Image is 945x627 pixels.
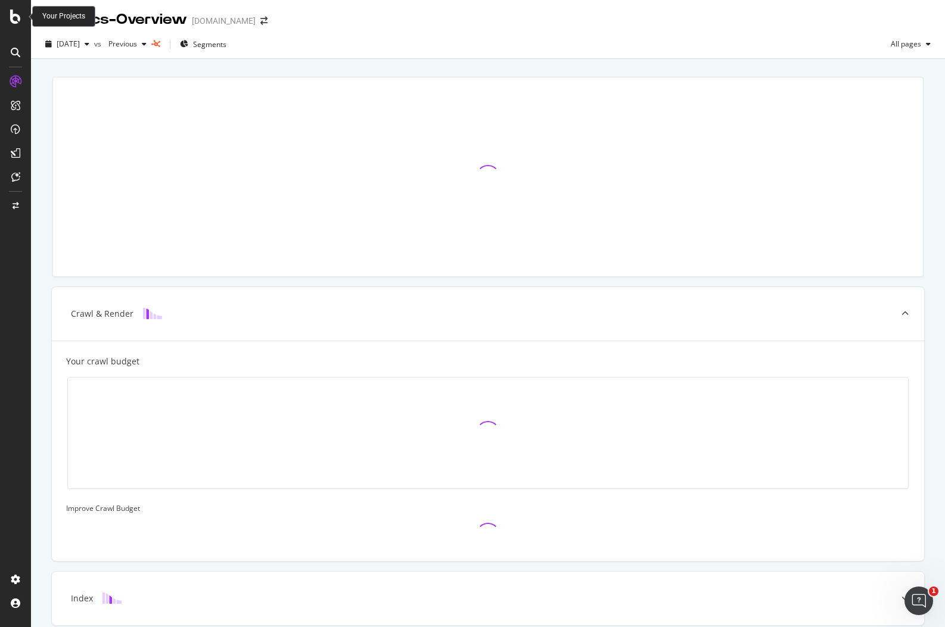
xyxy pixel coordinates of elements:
button: Segments [175,35,231,54]
div: Your crawl budget [66,355,139,367]
div: Analytics - Overview [41,10,187,30]
span: Segments [193,39,226,49]
div: Crawl & Render [71,308,133,320]
span: All pages [886,39,921,49]
button: [DATE] [41,35,94,54]
span: vs [94,39,104,49]
div: Your Projects [42,11,85,21]
img: block-icon [102,592,122,604]
div: arrow-right-arrow-left [260,17,268,25]
button: Previous [104,35,151,54]
span: Previous [104,39,137,49]
div: [DOMAIN_NAME] [192,15,256,27]
iframe: Intercom live chat [904,587,933,615]
div: Improve Crawl Budget [66,503,910,513]
span: 1 [929,587,938,596]
span: 2025 Sep. 2nd [57,39,80,49]
button: All pages [886,35,935,54]
img: block-icon [143,308,162,319]
div: Index [71,592,93,604]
